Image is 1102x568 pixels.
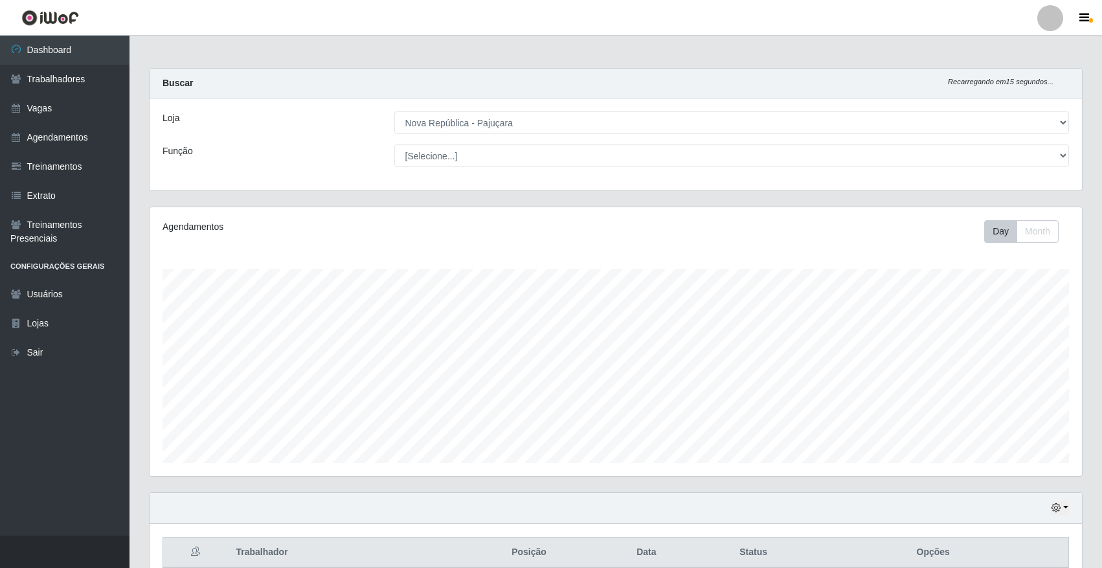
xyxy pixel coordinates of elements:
img: CoreUI Logo [21,10,79,26]
div: First group [984,220,1059,243]
label: Função [163,144,193,158]
th: Posição [474,538,583,568]
strong: Buscar [163,78,193,88]
div: Agendamentos [163,220,529,234]
div: Toolbar with button groups [984,220,1069,243]
i: Recarregando em 15 segundos... [948,78,1053,85]
label: Loja [163,111,179,125]
th: Opções [798,538,1068,568]
th: Status [709,538,798,568]
th: Trabalhador [228,538,474,568]
th: Data [584,538,709,568]
button: Day [984,220,1017,243]
button: Month [1017,220,1059,243]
